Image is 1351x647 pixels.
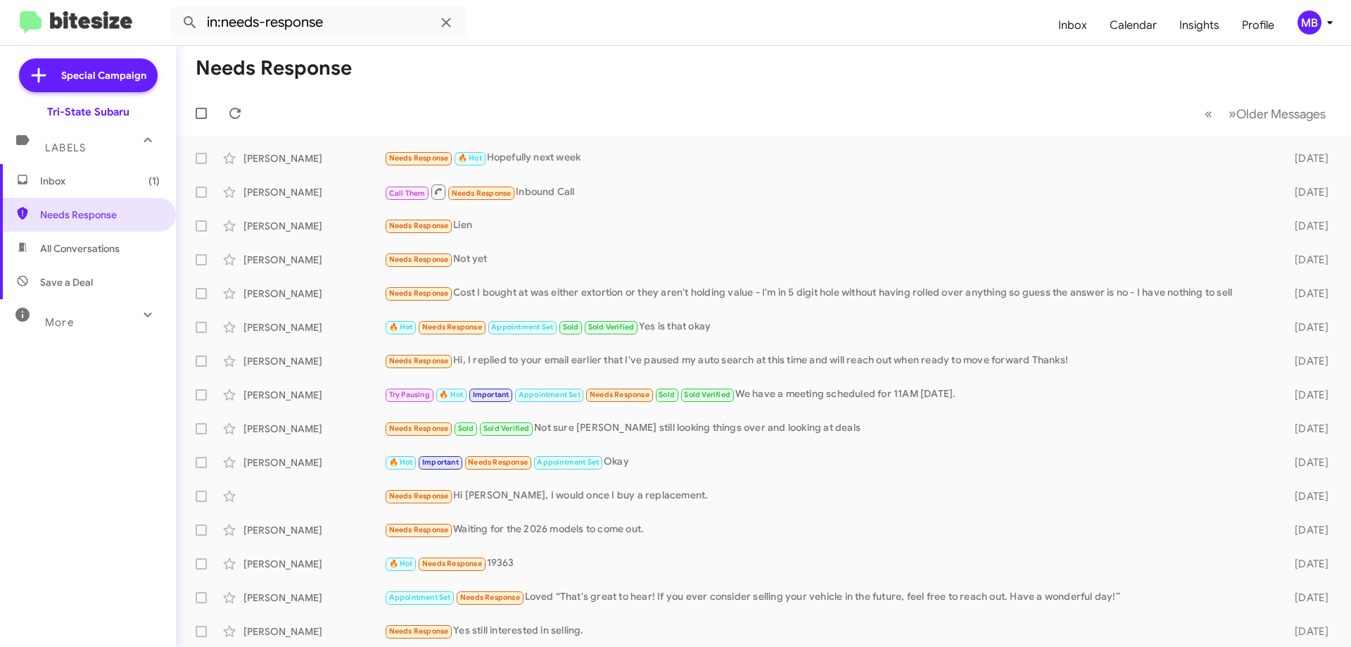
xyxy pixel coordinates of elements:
[563,322,579,332] span: Sold
[1272,320,1340,334] div: [DATE]
[19,58,158,92] a: Special Campaign
[1236,106,1326,122] span: Older Messages
[40,174,160,188] span: Inbox
[243,185,384,199] div: [PERSON_NAME]
[47,105,129,119] div: Tri-State Subaru
[243,388,384,402] div: [PERSON_NAME]
[389,525,449,534] span: Needs Response
[389,627,449,636] span: Needs Response
[1272,287,1340,301] div: [DATE]
[384,589,1272,605] div: Loved “That's great to hear! If you ever consider selling your vehicle in the future, feel free t...
[243,287,384,301] div: [PERSON_NAME]
[389,424,449,433] span: Needs Response
[384,555,1272,572] div: 19363
[491,322,553,332] span: Appointment Set
[1168,5,1231,46] a: Insights
[1196,99,1221,128] button: Previous
[1272,591,1340,605] div: [DATE]
[243,557,384,571] div: [PERSON_NAME]
[1298,11,1321,34] div: MB
[389,559,413,568] span: 🔥 Hot
[468,458,528,467] span: Needs Response
[422,322,482,332] span: Needs Response
[243,151,384,165] div: [PERSON_NAME]
[243,591,384,605] div: [PERSON_NAME]
[45,142,86,154] span: Labels
[1272,456,1340,470] div: [DATE]
[384,522,1272,538] div: Waiting for the 2026 models to come out.
[519,390,581,399] span: Appointment Set
[384,420,1272,436] div: Not sure [PERSON_NAME] still looking things over and looking at deals
[422,458,459,467] span: Important
[452,189,512,198] span: Needs Response
[389,356,449,365] span: Needs Response
[1272,354,1340,368] div: [DATE]
[1272,219,1340,233] div: [DATE]
[1286,11,1336,34] button: MB
[243,253,384,267] div: [PERSON_NAME]
[1197,99,1334,128] nav: Page navigation example
[384,251,1272,268] div: Not yet
[588,322,635,332] span: Sold Verified
[458,424,474,433] span: Sold
[1272,253,1340,267] div: [DATE]
[684,390,730,399] span: Sold Verified
[45,316,74,329] span: More
[384,353,1272,369] div: Hi, I replied to your email earlier that I've paused my auto search at this time and will reach o...
[537,458,599,467] span: Appointment Set
[1272,489,1340,503] div: [DATE]
[389,458,413,467] span: 🔥 Hot
[243,320,384,334] div: [PERSON_NAME]
[590,390,649,399] span: Needs Response
[1272,523,1340,537] div: [DATE]
[460,593,520,602] span: Needs Response
[1047,5,1098,46] a: Inbox
[1272,422,1340,436] div: [DATE]
[384,387,1272,403] div: We have a meeting scheduled for 11AM [DATE].
[389,153,449,163] span: Needs Response
[243,422,384,436] div: [PERSON_NAME]
[243,219,384,233] div: [PERSON_NAME]
[384,150,1272,166] div: Hopefully next week
[384,218,1272,234] div: Lien
[384,319,1272,335] div: Yes is that okay
[389,390,430,399] span: Try Pausing
[1272,557,1340,571] div: [DATE]
[422,559,482,568] span: Needs Response
[384,623,1272,639] div: Yes still interested in selling.
[384,285,1272,301] div: Cost I bought at was either extortion or they aren't holding value - I'm in 5 digit hole without ...
[389,289,449,298] span: Needs Response
[1220,99,1334,128] button: Next
[439,390,463,399] span: 🔥 Hot
[1272,388,1340,402] div: [DATE]
[1272,185,1340,199] div: [DATE]
[473,390,509,399] span: Important
[389,322,413,332] span: 🔥 Hot
[389,491,449,501] span: Needs Response
[40,275,93,289] span: Save a Deal
[389,221,449,230] span: Needs Response
[1098,5,1168,46] a: Calendar
[1205,105,1212,123] span: «
[243,523,384,537] div: [PERSON_NAME]
[243,354,384,368] div: [PERSON_NAME]
[483,424,530,433] span: Sold Verified
[196,57,352,80] h1: Needs Response
[1272,624,1340,639] div: [DATE]
[384,454,1272,470] div: Okay
[148,174,160,188] span: (1)
[384,488,1272,504] div: Hi [PERSON_NAME], I would once I buy a replacement.
[170,6,466,39] input: Search
[40,208,160,222] span: Needs Response
[243,624,384,639] div: [PERSON_NAME]
[389,189,426,198] span: Call Them
[389,593,451,602] span: Appointment Set
[1231,5,1286,46] a: Profile
[61,68,146,82] span: Special Campaign
[458,153,482,163] span: 🔥 Hot
[1229,105,1236,123] span: »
